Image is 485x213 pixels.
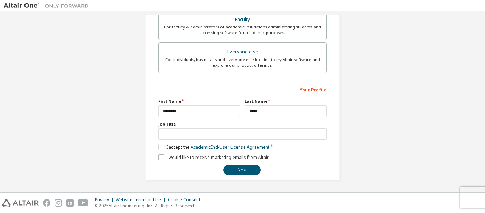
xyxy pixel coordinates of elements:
[55,199,62,207] img: instagram.svg
[245,98,327,104] label: Last Name
[66,199,74,207] img: linkedin.svg
[191,144,269,150] a: Academic End-User License Agreement
[223,165,261,175] button: Next
[158,144,269,150] label: I accept the
[158,154,269,160] label: I would like to receive marketing emails from Altair
[163,24,322,36] div: For faculty & administrators of academic institutions administering students and accessing softwa...
[163,15,322,25] div: Faculty
[43,199,50,207] img: facebook.svg
[158,98,240,104] label: First Name
[95,197,116,203] div: Privacy
[163,57,322,68] div: For individuals, businesses and everyone else looking to try Altair software and explore our prod...
[158,121,327,127] label: Job Title
[168,197,205,203] div: Cookie Consent
[2,199,39,207] img: altair_logo.svg
[78,199,88,207] img: youtube.svg
[163,47,322,57] div: Everyone else
[4,2,92,9] img: Altair One
[158,84,327,95] div: Your Profile
[95,203,205,209] p: © 2025 Altair Engineering, Inc. All Rights Reserved.
[116,197,168,203] div: Website Terms of Use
